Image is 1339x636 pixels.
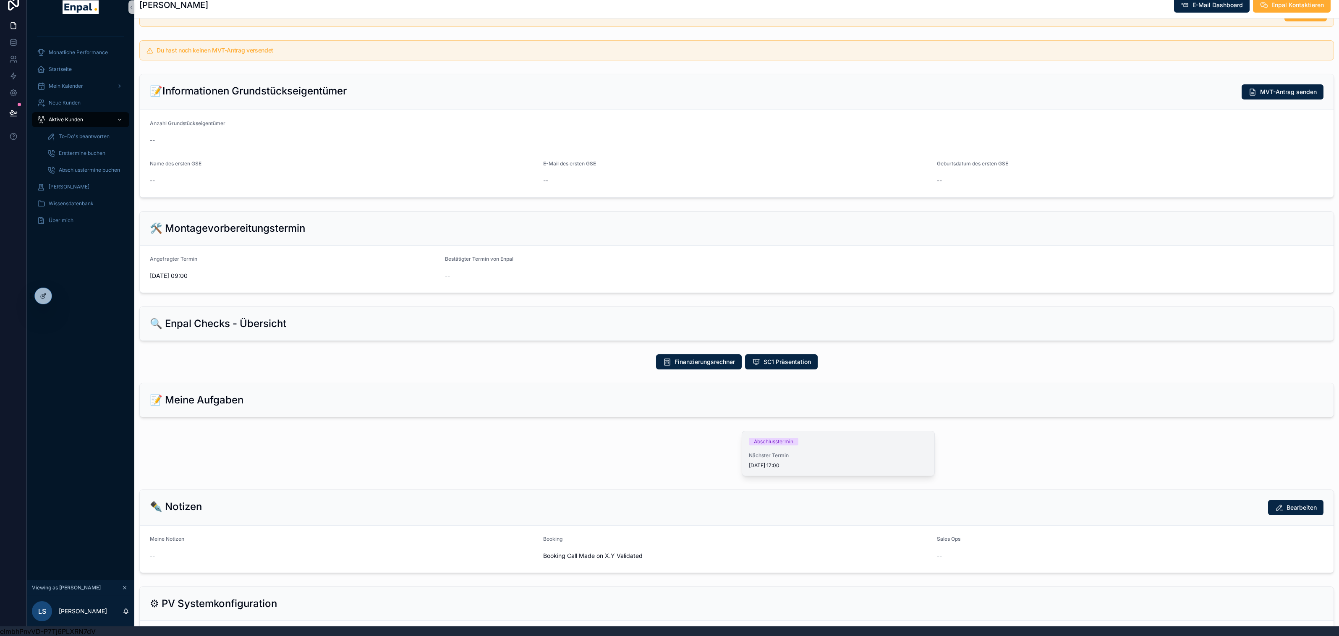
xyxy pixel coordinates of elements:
[1268,500,1323,515] button: Bearbeiten
[764,358,811,366] span: SC1 Präsentation
[59,133,110,140] span: To-Do's beantworten
[150,120,225,126] span: Anzahl Grundstückseigentümer
[543,536,562,542] span: Booking
[1260,88,1317,96] span: MVT-Antrag senden
[157,47,1327,53] h5: Du hast noch keinen MVT-Antrag versendet
[1271,1,1324,9] span: Enpal Kontaktieren
[32,62,129,77] a: Startseite
[27,24,134,239] div: scrollable content
[742,431,935,476] a: AbschlussterminNächster Termin[DATE] 17:00
[937,552,942,560] span: --
[150,160,201,167] span: Name des ersten GSE
[49,217,73,224] span: Über mich
[32,179,129,194] a: [PERSON_NAME]
[745,354,818,369] button: SC1 Präsentation
[59,167,120,173] span: Abschlusstermine buchen
[32,112,129,127] a: Aktive Kunden
[150,136,155,144] span: --
[150,222,305,235] h2: 🛠️ Montagevorbereitungstermin
[150,84,347,98] h2: 📝Informationen Grundstückseigentümer
[32,196,129,211] a: Wissensdatenbank
[59,607,107,615] p: [PERSON_NAME]
[42,146,129,161] a: Ersttermine buchen
[32,584,101,591] span: Viewing as [PERSON_NAME]
[32,79,129,94] a: Mein Kalender
[150,597,277,610] h2: ⚙ PV Systemkonfiguration
[445,272,450,280] span: --
[937,176,942,185] span: --
[150,552,155,560] span: --
[150,176,155,185] span: --
[445,256,513,262] span: Bestätigter Termin von Enpal
[49,83,83,89] span: Mein Kalender
[543,176,548,185] span: --
[32,213,129,228] a: Über mich
[150,536,184,542] span: Meine Notizen
[937,536,960,542] span: Sales Ops
[42,162,129,178] a: Abschlusstermine buchen
[32,95,129,110] a: Neue Kunden
[49,200,94,207] span: Wissensdatenbank
[749,452,928,459] span: Nächster Termin
[150,272,438,280] span: [DATE] 09:00
[656,354,742,369] button: Finanzierungsrechner
[543,160,596,167] span: E-Mail des ersten GSE
[150,256,197,262] span: Angefragter Termin
[749,462,928,469] span: [DATE] 17:00
[49,49,108,56] span: Monatliche Performance
[49,116,83,123] span: Aktive Kunden
[150,317,286,330] h2: 🔍 Enpal Checks - Übersicht
[150,500,202,513] h2: ✒️ Notizen
[937,160,1008,167] span: Geburtsdatum des ersten GSE
[59,150,105,157] span: Ersttermine buchen
[49,99,81,106] span: Neue Kunden
[543,552,930,560] span: Booking Call Made on X.Y Validated
[1242,84,1323,99] button: MVT-Antrag senden
[150,393,243,407] h2: 📝 Meine Aufgaben
[49,66,72,73] span: Startseite
[42,129,129,144] a: To-Do's beantworten
[675,358,735,366] span: Finanzierungsrechner
[754,438,793,445] div: Abschlusstermin
[1287,503,1317,512] span: Bearbeiten
[38,606,46,616] span: LS
[32,45,129,60] a: Monatliche Performance
[1193,1,1243,9] span: E-Mail Dashboard
[49,183,89,190] span: [PERSON_NAME]
[63,0,98,14] img: App logo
